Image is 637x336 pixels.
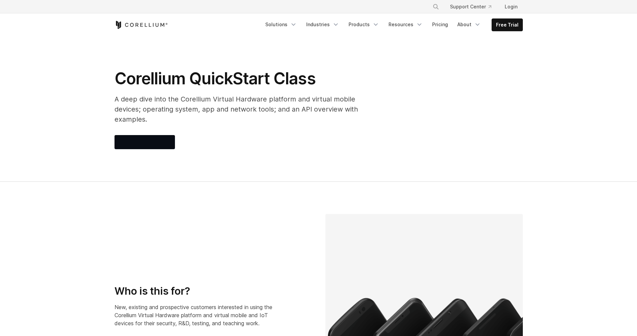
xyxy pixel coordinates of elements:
[261,18,523,31] div: Navigation Menu
[115,285,286,298] h3: Who is this for?
[345,18,383,31] a: Products
[302,18,343,31] a: Industries
[499,1,523,13] a: Login
[424,1,523,13] div: Navigation Menu
[445,1,497,13] a: Support Center
[115,69,383,89] h1: Corellium QuickStart Class
[115,21,168,29] a: Corellium Home
[428,18,452,31] a: Pricing
[115,135,175,149] iframe: Embedded CTA
[492,19,522,31] a: Free Trial
[430,1,442,13] button: Search
[384,18,427,31] a: Resources
[453,18,485,31] a: About
[261,18,301,31] a: Solutions
[115,94,383,124] p: A deep dive into the Corellium Virtual Hardware platform and virtual mobile devices; operating sy...
[115,304,272,327] span: New, existing and prospective customers interested in using the Corellium Virtual Hardware platfo...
